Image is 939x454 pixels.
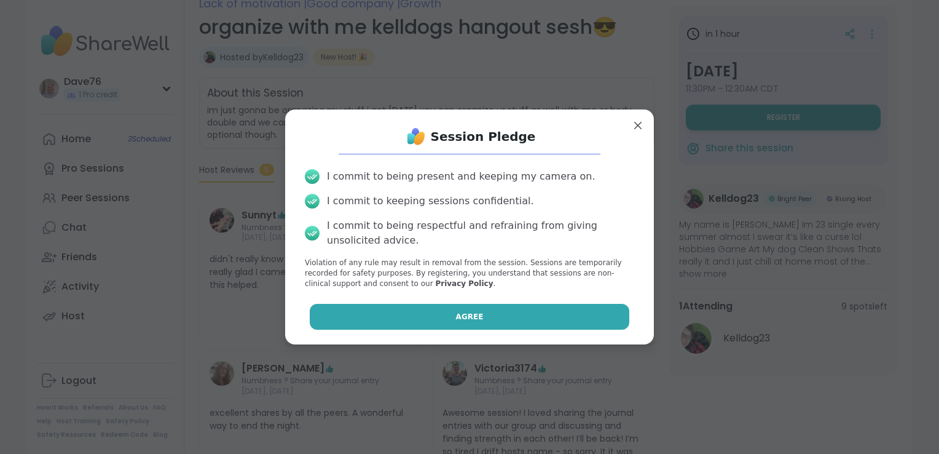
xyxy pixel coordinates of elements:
p: Violation of any rule may result in removal from the session. Sessions are temporarily recorded f... [305,258,634,289]
div: I commit to being present and keeping my camera on. [327,169,595,184]
div: I commit to being respectful and refraining from giving unsolicited advice. [327,218,634,248]
h1: Session Pledge [431,128,536,145]
button: Agree [310,304,630,330]
img: ShareWell Logo [404,124,428,149]
div: I commit to keeping sessions confidential. [327,194,534,209]
span: Agree [456,311,484,322]
a: Privacy Policy [435,279,493,288]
